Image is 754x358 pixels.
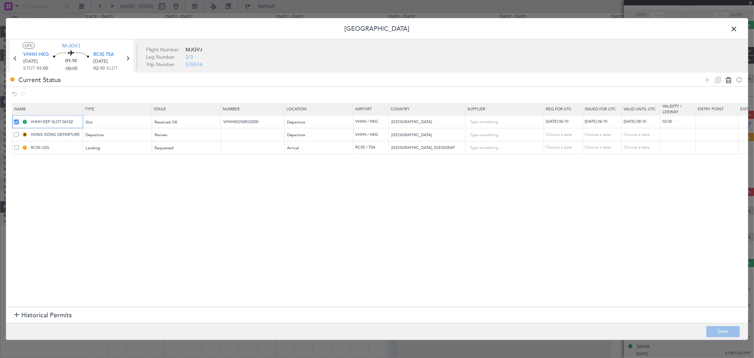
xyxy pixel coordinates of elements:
header: [GEOGRAPHIC_DATA] [6,18,748,40]
span: Entry Point [698,106,724,112]
span: Valid Until Utc [624,106,656,112]
div: Choose a date [624,132,660,138]
span: Validity / Leeway [662,103,682,115]
td: 02:00 [661,115,696,128]
div: [DATE] 08:10 [624,119,660,125]
div: Choose a date [624,145,660,151]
